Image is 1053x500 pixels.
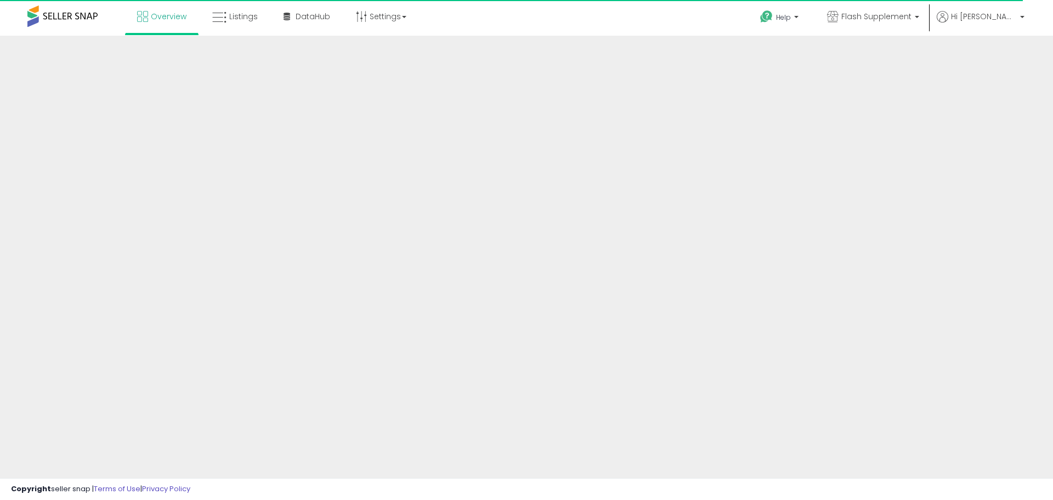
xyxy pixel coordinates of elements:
a: Terms of Use [94,484,140,494]
a: Privacy Policy [142,484,190,494]
strong: Copyright [11,484,51,494]
span: Overview [151,11,186,22]
span: DataHub [296,11,330,22]
i: Get Help [760,10,773,24]
span: Hi [PERSON_NAME] [951,11,1017,22]
span: Listings [229,11,258,22]
a: Hi [PERSON_NAME] [937,11,1024,36]
span: Help [776,13,791,22]
div: seller snap | | [11,484,190,495]
a: Help [751,2,809,36]
span: Flash Supplement [841,11,912,22]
